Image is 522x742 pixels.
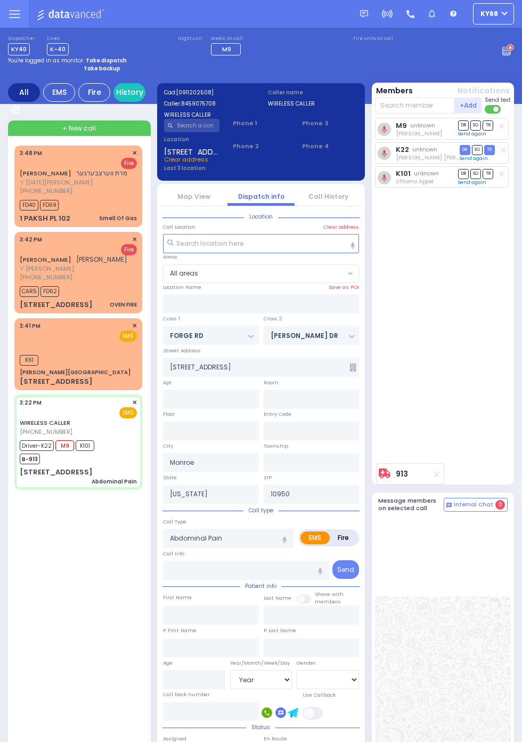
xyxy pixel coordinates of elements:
[20,149,42,157] span: 3:48 PM
[163,223,195,231] label: Call Location
[460,155,488,162] a: Send again
[233,142,289,151] span: Phone 2
[458,179,486,185] a: Send again
[396,130,442,138] span: Abraham Schwartz
[458,85,510,96] button: Notifications
[360,10,368,18] img: message.svg
[121,158,137,169] span: Fire
[113,83,145,102] a: History
[8,83,40,102] div: All
[211,36,244,42] label: Medic on call
[472,145,483,155] span: SO
[20,264,127,273] span: ר' [PERSON_NAME]
[163,518,186,526] label: Call Type
[470,169,481,179] span: SO
[264,474,272,481] label: ZIP
[163,315,180,322] label: Cross 1
[332,560,359,579] button: Send
[300,531,330,544] label: EMS
[163,691,210,698] label: Call back number
[55,440,74,451] span: M9
[76,440,94,451] span: K101
[302,119,358,128] span: Phone 3
[246,723,275,731] span: Status
[8,43,30,55] span: KY40
[40,200,59,211] span: FD69
[483,169,493,179] span: TR
[444,498,508,512] button: Internal Chat 0
[376,85,413,96] button: Members
[164,88,255,96] label: Cad:
[20,355,38,366] span: K61
[230,659,292,667] div: Year/Month/Week/Day
[396,154,490,162] span: Shulem Mier Torim
[170,269,198,278] span: All areas
[176,88,214,96] span: [0911202508]
[20,467,93,478] div: [STREET_ADDRESS]
[378,497,444,511] h5: Message members on selected call
[264,627,296,634] label: P Last Name
[244,213,278,221] span: Location
[233,119,289,128] span: Phone 1
[396,146,409,154] a: K22
[238,192,284,201] a: Dispatch info
[164,100,255,108] label: Caller:
[163,410,175,418] label: Floor
[164,119,220,132] input: Search a contact
[99,214,137,222] div: Smell Of Gas
[414,170,439,178] span: unknown
[40,286,59,297] span: FD62
[121,244,137,255] span: Fire
[353,36,393,42] label: Fire units on call
[20,187,72,195] span: [PHONE_NUMBER]
[480,9,498,19] span: ky68
[20,428,72,436] span: [PHONE_NUMBER]
[20,213,70,224] div: 1 PAKSH PL 102
[20,236,42,244] span: 3:42 PM
[163,659,173,667] label: Age
[163,550,184,558] label: Call Info
[164,164,262,172] label: Last 3 location
[396,470,408,478] a: 913
[78,83,110,102] div: Fire
[76,168,127,178] span: מרת ווערצבערגער
[410,122,435,130] span: unknown
[264,410,291,418] label: Entry Code
[47,43,69,55] span: K-40
[163,379,172,386] label: Apt
[323,223,359,231] label: Clear address
[396,122,407,130] a: M9
[47,36,69,42] label: Lines
[163,442,173,450] label: City
[181,100,216,108] span: 8459075708
[84,64,120,72] strong: Take backup
[268,88,358,96] label: Caller name
[329,284,359,291] label: Save as POI
[163,234,359,253] input: Search location here
[20,454,40,464] span: B-913
[163,474,177,481] label: State
[470,120,481,131] span: SO
[8,57,84,64] span: You're logged in as monitor.
[163,253,177,261] label: Areas
[163,284,201,291] label: Location Name
[264,315,282,322] label: Cross 2
[329,531,357,544] label: Fire
[76,255,127,264] span: [PERSON_NAME]
[484,145,495,155] span: TR
[20,418,70,427] a: WIRELESS CALLER
[132,235,137,244] span: ✕
[20,300,93,310] div: [STREET_ADDRESS]
[20,169,71,178] a: [PERSON_NAME]
[164,265,345,283] span: All areas
[62,124,96,133] span: + New call
[396,170,411,178] a: K101
[458,131,486,137] a: Send again
[460,145,470,155] span: DR
[264,594,291,602] label: Last Name
[268,100,358,108] label: WIRELESS CALLER
[483,120,493,131] span: TR
[454,501,493,509] span: Internal Chat
[43,83,75,102] div: EMS
[485,104,502,115] label: Turn off text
